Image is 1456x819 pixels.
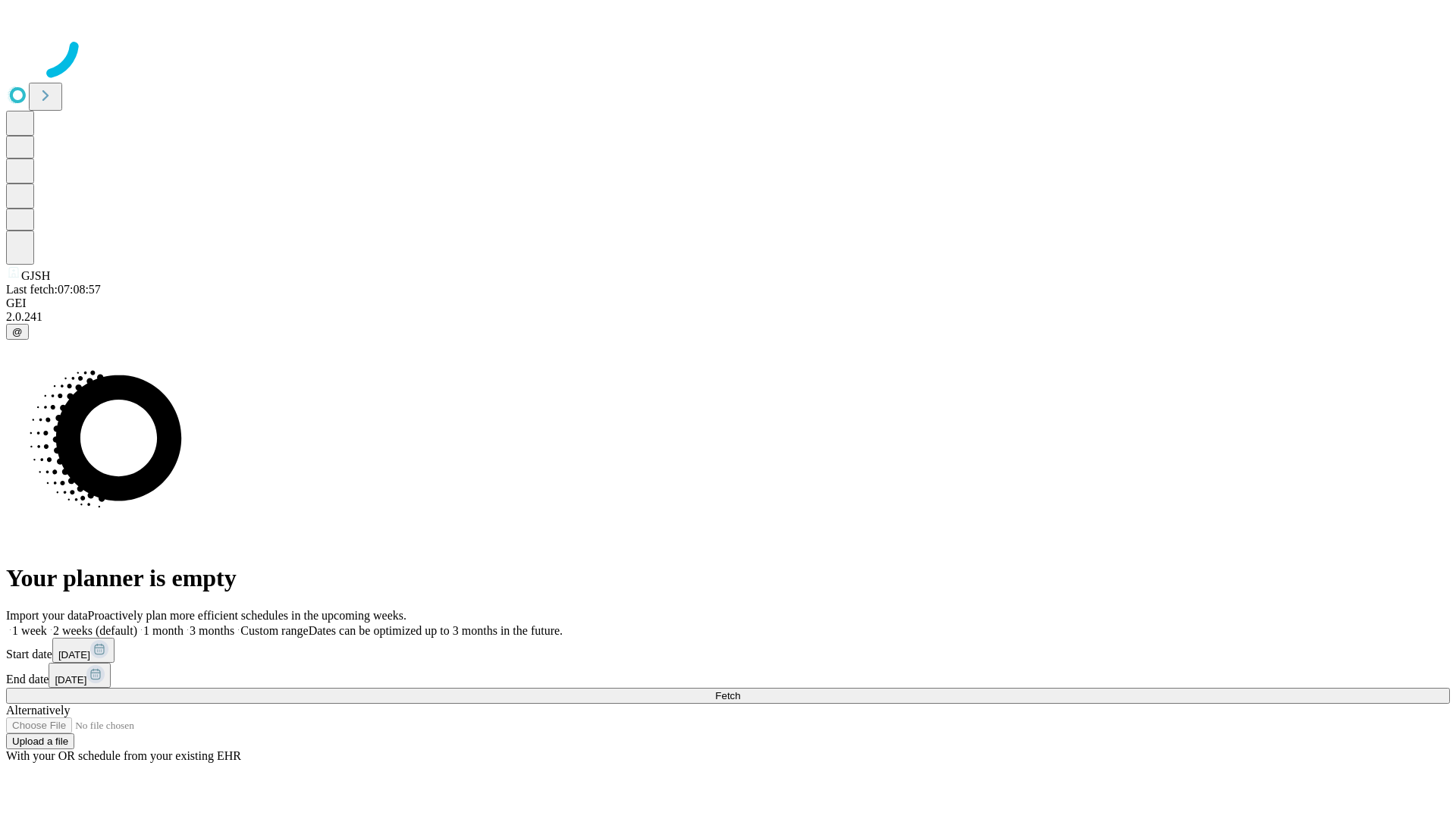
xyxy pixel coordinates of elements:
[88,609,406,622] span: Proactively plan more efficient schedules in the upcoming weeks.
[240,624,308,637] span: Custom range
[6,638,1450,663] div: Start date
[6,297,1450,310] div: GEI
[53,624,137,637] span: 2 weeks (default)
[6,704,70,717] span: Alternatively
[6,283,101,296] span: Last fetch: 07:08:57
[6,564,1450,592] h1: Your planner is empty
[21,269,50,282] span: GJSH
[143,624,184,637] span: 1 month
[6,733,74,749] button: Upload a file
[55,674,86,686] span: [DATE]
[52,638,115,663] button: [DATE]
[309,624,563,637] span: Dates can be optimized up to 3 months in the future.
[6,688,1450,704] button: Fetch
[6,609,88,622] span: Import your data
[6,324,29,340] button: @
[12,326,23,337] span: @
[6,310,1450,324] div: 2.0.241
[49,663,111,688] button: [DATE]
[6,749,241,762] span: With your OR schedule from your existing EHR
[715,690,740,701] span: Fetch
[6,663,1450,688] div: End date
[58,649,90,661] span: [DATE]
[12,624,47,637] span: 1 week
[190,624,234,637] span: 3 months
